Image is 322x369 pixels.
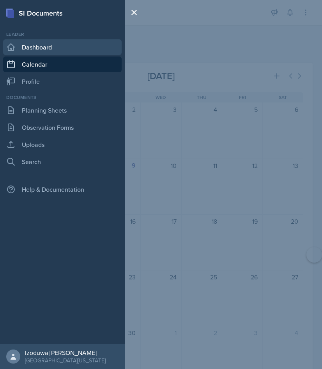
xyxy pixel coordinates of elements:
[3,94,122,101] div: Documents
[3,31,122,38] div: Leader
[3,182,122,197] div: Help & Documentation
[3,137,122,152] a: Uploads
[3,56,122,72] a: Calendar
[3,154,122,169] a: Search
[25,357,106,364] div: [GEOGRAPHIC_DATA][US_STATE]
[3,39,122,55] a: Dashboard
[25,349,106,357] div: Izoduwa [PERSON_NAME]
[3,120,122,135] a: Observation Forms
[3,102,122,118] a: Planning Sheets
[3,74,122,89] a: Profile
